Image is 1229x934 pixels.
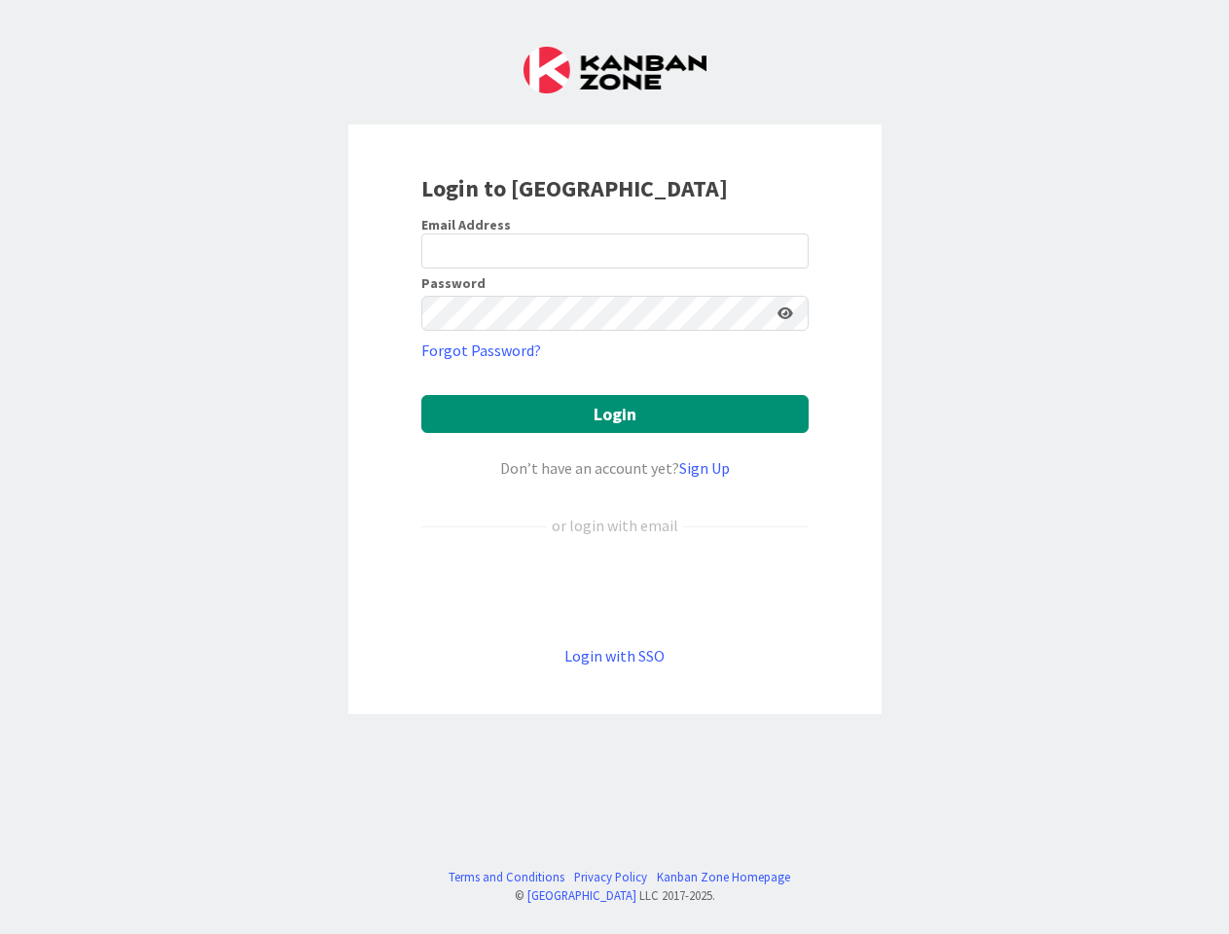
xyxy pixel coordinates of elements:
[657,868,790,886] a: Kanban Zone Homepage
[421,395,809,433] button: Login
[449,868,564,886] a: Terms and Conditions
[421,173,728,203] b: Login to [GEOGRAPHIC_DATA]
[574,868,647,886] a: Privacy Policy
[524,47,706,93] img: Kanban Zone
[412,569,818,612] iframe: Sign in with Google Button
[564,646,665,665] a: Login with SSO
[421,276,486,290] label: Password
[421,456,809,480] div: Don’t have an account yet?
[439,886,790,905] div: © LLC 2017- 2025 .
[527,887,636,903] a: [GEOGRAPHIC_DATA]
[547,514,683,537] div: or login with email
[421,339,541,362] a: Forgot Password?
[679,458,730,478] a: Sign Up
[421,216,511,233] label: Email Address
